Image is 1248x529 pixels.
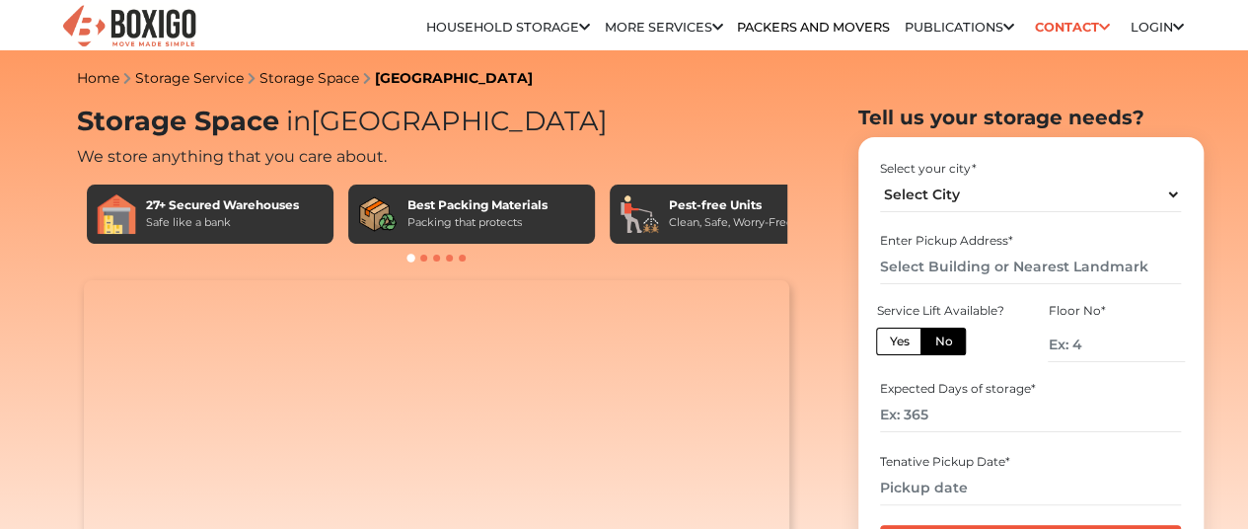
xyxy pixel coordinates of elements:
[135,69,244,87] a: Storage Service
[1130,20,1183,35] a: Login
[77,147,387,166] span: We store anything that you care about.
[880,471,1181,505] input: Pickup date
[407,214,548,231] div: Packing that protects
[146,214,299,231] div: Safe like a bank
[605,20,723,35] a: More services
[905,20,1014,35] a: Publications
[880,232,1181,250] div: Enter Pickup Address
[737,20,890,35] a: Packers and Movers
[60,3,198,51] img: Boxigo
[97,194,136,234] img: 27+ Secured Warehouses
[876,328,921,355] label: Yes
[880,453,1181,471] div: Tenative Pickup Date
[880,160,1181,178] div: Select your city
[880,380,1181,398] div: Expected Days of storage
[146,196,299,214] div: 27+ Secured Warehouses
[880,398,1181,432] input: Ex: 365
[358,194,398,234] img: Best Packing Materials
[426,20,590,35] a: Household Storage
[279,105,608,137] span: [GEOGRAPHIC_DATA]
[669,196,793,214] div: Pest-free Units
[1048,328,1184,362] input: Ex: 4
[880,250,1181,284] input: Select Building or Nearest Landmark
[620,194,659,234] img: Pest-free Units
[259,69,359,87] a: Storage Space
[858,106,1204,129] h2: Tell us your storage needs?
[407,196,548,214] div: Best Packing Materials
[77,69,119,87] a: Home
[920,328,966,355] label: No
[1028,12,1116,42] a: Contact
[669,214,793,231] div: Clean, Safe, Worry-Free
[286,105,311,137] span: in
[1048,302,1184,320] div: Floor No
[876,302,1012,320] div: Service Lift Available?
[77,106,797,138] h1: Storage Space
[375,69,533,87] a: [GEOGRAPHIC_DATA]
